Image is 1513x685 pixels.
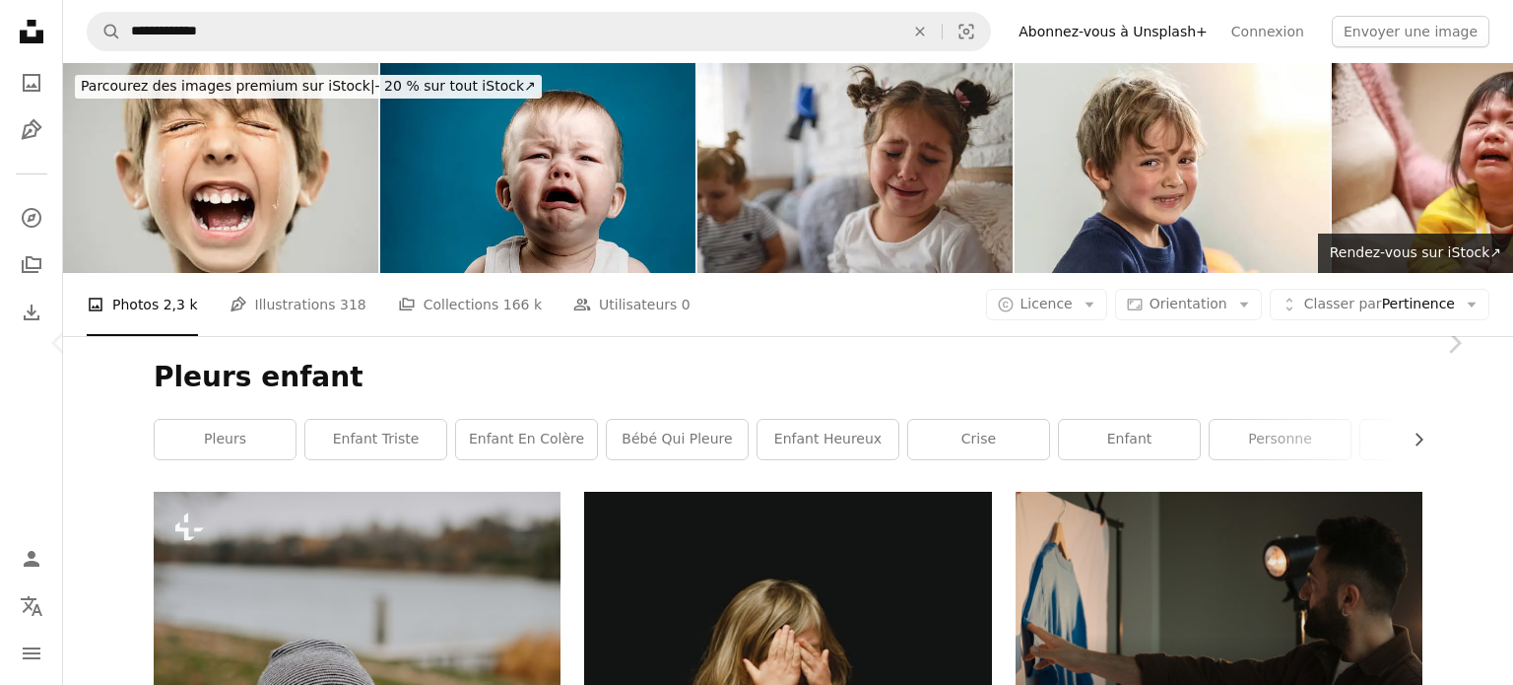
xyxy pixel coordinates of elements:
[503,294,542,315] span: 166 k
[1059,420,1200,459] a: enfant
[1219,16,1316,47] a: Connexion
[1304,296,1382,311] span: Classer par
[12,198,51,238] a: Explorer
[81,78,536,94] span: - 20 % sur tout iStock ↗
[12,63,51,103] a: Photos
[1115,289,1262,320] button: Orientation
[12,245,51,285] a: Collections
[63,63,378,273] img: Triste petit garçon pleure bruyamment
[87,12,991,51] form: Rechercher des visuels sur tout le site
[1270,289,1489,320] button: Classer parPertinence
[398,273,542,336] a: Collections 166 k
[1007,16,1219,47] a: Abonnez-vous à Unsplash+
[456,420,597,459] a: enfant en colère
[1318,234,1513,273] a: Rendez-vous sur iStock↗
[898,13,942,50] button: Effacer
[155,420,296,459] a: pleurs
[1015,63,1330,273] img: Garçon d’enfant pleurant regardant l’appareil-photo
[88,13,121,50] button: Rechercher sur Unsplash
[380,63,695,273] img: Bébé Pleurer
[12,110,51,150] a: Illustrations
[1401,420,1422,459] button: faire défiler la liste vers la droite
[340,294,366,315] span: 318
[1020,296,1073,311] span: Licence
[1360,420,1501,459] a: humain
[1304,295,1455,314] span: Pertinence
[607,420,748,459] a: bébé qui pleure
[908,420,1049,459] a: crise
[986,289,1107,320] button: Licence
[1150,296,1227,311] span: Orientation
[12,586,51,626] button: Langue
[305,420,446,459] a: enfant triste
[81,78,375,94] span: Parcourez des images premium sur iStock |
[1210,420,1350,459] a: personne
[63,63,554,110] a: Parcourez des images premium sur iStock|- 20 % sur tout iStock↗
[573,273,691,336] a: Utilisateurs 0
[1330,244,1501,260] span: Rendez-vous sur iStock ↗
[697,63,1013,273] img: Fille triste pleurant dans sa chambre
[154,360,1422,395] h1: Pleurs enfant
[12,539,51,579] a: Connexion / S’inscrire
[584,618,991,636] a: fille se couvrant le visage avec les deux mains
[943,13,990,50] button: Recherche de visuels
[1395,248,1513,438] a: Suivant
[682,294,691,315] span: 0
[12,634,51,673] button: Menu
[1332,16,1489,47] button: Envoyer une image
[757,420,898,459] a: Enfant heureux
[230,273,366,336] a: Illustrations 318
